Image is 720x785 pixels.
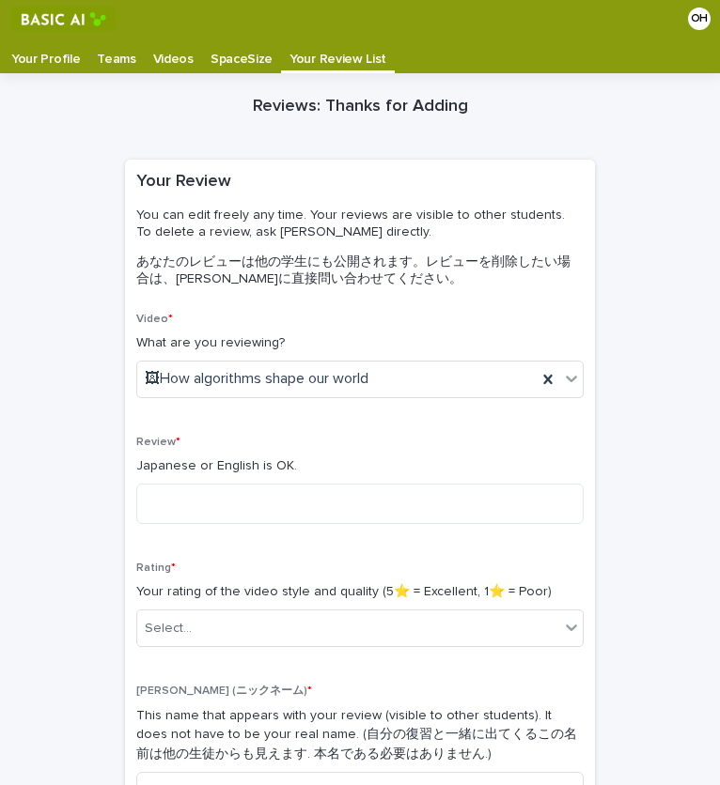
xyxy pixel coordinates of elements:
a: Videos [145,38,202,73]
p: Japanese or English is OK. [136,456,584,476]
p: SpaceSize [211,38,273,68]
p: あなたのレビューは他の学生にも公開されます。レビューを削除したい場合は、[PERSON_NAME]に直接問い合わせてください。 [136,254,576,287]
p: This name that appears with your review (visible to other students). It does not have to be your ... [136,706,584,764]
p: You can edit freely any time. Your reviews are visible to other students. To delete a review, ask... [136,207,576,240]
p: Your rating of the video style and quality (5⭐️ = Excellent, 1⭐️ = Poor) [136,582,584,602]
p: Videos [153,38,194,68]
img: RtIB8pj2QQiOZo6waziI [11,7,116,31]
div: Select... [145,619,192,639]
div: OH [688,8,711,30]
a: Your Review List [281,38,395,70]
span: Review [136,437,180,448]
p: Your Profile [11,38,80,68]
a: SpaceSize [202,38,281,73]
span: Video [136,314,173,325]
h1: Reviews: Thanks for Adding [125,96,595,118]
p: Teams [97,38,135,68]
p: What are you reviewing? [136,333,584,353]
span: [PERSON_NAME] (ニックネーム) [136,685,312,697]
span: 🖼How algorithms shape our world [145,369,368,389]
a: Your Profile [3,38,88,73]
a: Teams [88,38,144,73]
span: Rating [136,562,176,574]
h2: Your Review [136,171,231,193]
p: Your Review List [290,38,386,68]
